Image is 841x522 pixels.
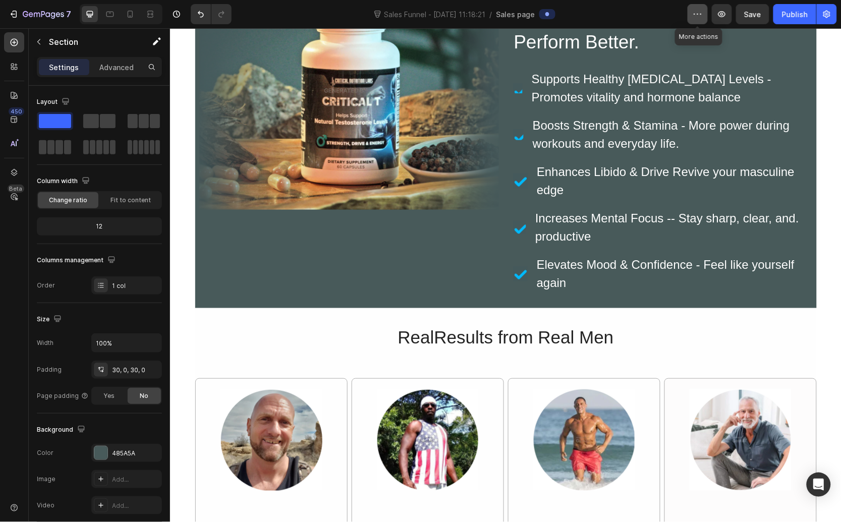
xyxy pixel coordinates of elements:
[207,361,309,462] img: Alt image
[39,219,160,234] div: 12
[773,4,816,24] button: Publish
[191,4,232,24] div: Undo/Redo
[782,9,808,20] div: Publish
[37,391,89,400] div: Page padding
[37,254,118,267] div: Columns management
[66,8,71,20] p: 7
[736,4,769,24] button: Save
[382,9,488,20] span: Sales Funnel - [DATE] 11:18:21
[112,475,159,484] div: Add...
[366,226,643,265] div: Elevates Mood & Confidence - Feel like yourself again
[361,41,643,79] div: Supports Healthy [MEDICAL_DATA] Levels - Promotes vitality and hormone balance
[8,185,24,193] div: Beta
[37,95,72,109] div: Layout
[490,9,492,20] span: /
[112,366,159,375] div: 30, 0, 30, 0
[363,361,465,462] img: Alt image
[37,448,53,457] div: Color
[49,196,87,205] span: Change ratio
[112,449,159,458] div: 485A5A
[9,107,24,115] div: 450
[103,391,115,400] span: Yes
[37,313,64,326] div: Size
[112,501,159,510] div: Add...
[807,473,831,497] div: Open Intercom Messenger
[362,87,643,126] div: Boosts Strength & Stamina - More power during workouts and everyday life.
[49,62,79,73] p: Settings
[37,365,62,374] div: Padding
[37,423,87,437] div: Background
[364,180,642,218] div: Increases Mental Focus -- Stay sharp, clear, and. productive
[49,36,132,48] p: Section
[4,4,76,24] button: 7
[110,196,151,205] span: Fit to content
[50,361,152,462] img: Alt image
[37,501,54,510] div: Video
[99,62,134,73] p: Advanced
[37,475,55,484] div: Image
[92,334,161,352] input: Auto
[744,10,761,19] span: Save
[37,175,92,188] div: Column width
[140,391,149,400] span: No
[37,281,55,290] div: Order
[25,295,647,324] h2: RealResults from Real Men
[366,134,642,172] div: Enhances Libido & Drive Revive your masculine edge
[520,361,622,462] img: Alt image
[496,9,535,20] span: Sales page
[37,338,53,347] div: Width
[112,281,159,291] div: 1 col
